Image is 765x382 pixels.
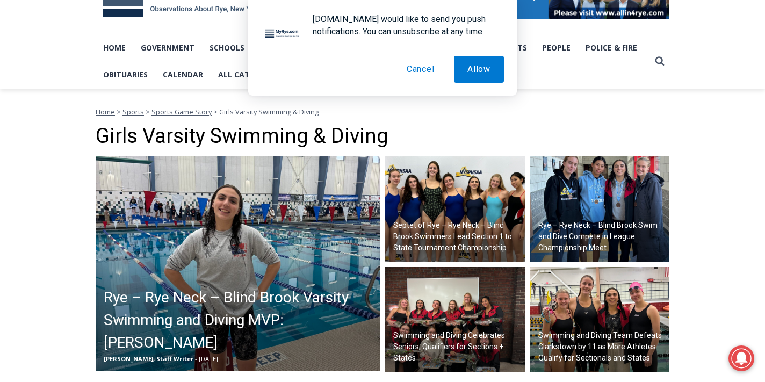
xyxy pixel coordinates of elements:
span: [PERSON_NAME], Staff Writer [104,355,193,363]
a: Rye – Rye Neck – Blind Brook Varsity Swimming and Diving MVP: [PERSON_NAME] [PERSON_NAME], Staff ... [96,156,380,371]
a: Sports [122,107,144,117]
span: > [117,107,121,117]
img: (PHOTO: The seniors of the 2024 Rye – Rye Neck – Blind Brook Swim and Dive Team. Contributed.) [385,267,525,372]
span: [DATE] [199,355,218,363]
nav: Breadcrumbs [96,106,669,117]
a: Intern @ [DOMAIN_NAME] [258,104,521,134]
a: Septet of Rye – Rye Neck – Blind Brook Swimmers Lead Section 1 to State Tournament Championship [385,156,525,262]
span: > [146,107,150,117]
span: > [213,107,218,117]
img: (PHOTO: The 200 Medley Relay Team. L to R: Kate Chesley, Megan Tiedemann, Kayla Lombardo, Grayson... [530,267,670,372]
h2: Rye – Rye Neck – Blind Brook Varsity Swimming and Diving MVP: [PERSON_NAME] [104,286,377,354]
span: Girls Varsity Swimming & Diving [219,107,319,117]
div: [DOMAIN_NAME] would like to send you push notifications. You can unsubscribe at any time. [304,13,504,38]
button: Allow [454,56,504,83]
div: "the precise, almost orchestrated movements of cutting and assembling sushi and [PERSON_NAME] mak... [110,67,153,128]
a: Open Tues. - Sun. [PHONE_NUMBER] [1,108,108,134]
span: Open Tues. - Sun. [PHONE_NUMBER] [3,111,105,152]
span: - [195,355,197,363]
a: Home [96,107,115,117]
h2: Swimming and Diving Celebrates Seniors; Qualifiers for Sections + States [393,330,522,364]
span: Intern @ [DOMAIN_NAME] [281,107,498,131]
h2: Septet of Rye – Rye Neck – Blind Brook Swimmers Lead Section 1 to State Tournament Championship [393,220,522,254]
a: Swimming and Diving Celebrates Seniors; Qualifiers for Sections + States [385,267,525,372]
img: (PHOTO: Rye - Rye Neck - Blind Brook Swimming and Diving Head Coach Katie Konopka named senior Ka... [96,156,380,371]
a: Rye – Rye Neck – Blind Brook Swim and Dive Compete in League Championship Meet [530,156,670,262]
img: PHOTO: Rye - Rye Neck - Blind Brook Swimming and Diving's seven state representatives. L to R: Gr... [385,156,525,262]
h1: Girls Varsity Swimming & Diving [96,124,669,149]
h2: Rye – Rye Neck – Blind Brook Swim and Dive Compete in League Championship Meet [538,220,667,254]
img: (PHOTO: The 400M freestyle relay team. L to R: Grayson Findlay, Ayana Ite, Kayla Lombardo, Kate C... [530,156,670,262]
h2: Swimming and Diving Team Defeats Clarkstown by 11 as More Athletes Qualify for Sectionals and States [538,330,667,364]
div: "[PERSON_NAME] and I covered the [DATE] Parade, which was a really eye opening experience as I ha... [271,1,508,104]
img: notification icon [261,13,304,56]
a: Swimming and Diving Team Defeats Clarkstown by 11 as More Athletes Qualify for Sectionals and States [530,267,670,372]
button: Cancel [393,56,448,83]
a: Sports Game Story [151,107,212,117]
